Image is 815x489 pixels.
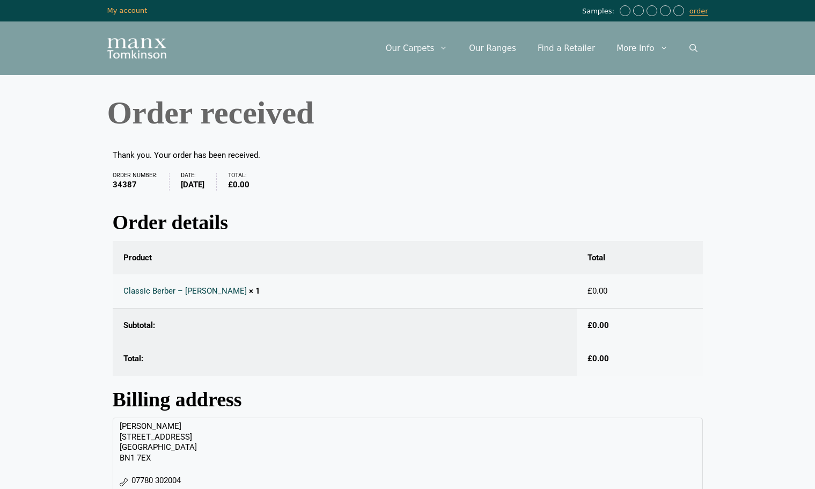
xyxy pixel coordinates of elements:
[249,286,260,296] strong: × 1
[588,354,592,363] span: £
[588,320,609,330] span: 0.00
[181,173,216,191] li: Date:
[113,173,170,191] li: Order number:
[582,7,617,16] span: Samples:
[107,97,708,129] h1: Order received
[588,354,609,363] span: 0.00
[113,392,703,407] h2: Billing address
[228,180,249,189] bdi: 0.00
[527,32,606,64] a: Find a Retailer
[181,179,204,191] strong: [DATE]
[113,150,703,161] p: Thank you. Your order has been received.
[375,32,708,64] nav: Primary
[458,32,527,64] a: Our Ranges
[113,241,577,275] th: Product
[113,309,577,342] th: Subtotal:
[577,241,703,275] th: Total
[228,180,233,189] span: £
[689,7,708,16] a: order
[606,32,678,64] a: More Info
[113,179,158,191] strong: 34387
[123,286,247,296] a: Classic Berber – [PERSON_NAME]
[588,286,592,296] span: £
[375,32,459,64] a: Our Carpets
[588,320,592,330] span: £
[228,173,261,191] li: Total:
[120,476,695,486] p: 07780 302004
[588,286,607,296] bdi: 0.00
[113,342,577,376] th: Total:
[113,215,703,230] h2: Order details
[107,38,166,59] img: Manx Tomkinson
[107,6,148,14] a: My account
[679,32,708,64] a: Open Search Bar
